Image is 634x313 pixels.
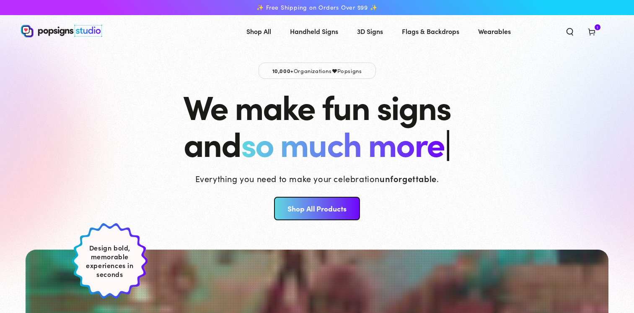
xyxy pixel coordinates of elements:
a: Shop All [240,20,277,42]
p: Everything you need to make your celebration . [195,172,439,184]
a: Handheld Signs [284,20,344,42]
a: 3D Signs [351,20,389,42]
span: Flags & Backdrops [402,25,459,37]
span: 1 [597,24,598,30]
span: ✨ Free Shipping on Orders Over $99 ✨ [256,4,377,11]
span: | [444,119,450,166]
a: Shop All Products [274,197,360,220]
img: Popsigns Studio [21,25,102,37]
span: 3D Signs [357,25,383,37]
span: Shop All [246,25,271,37]
span: Handheld Signs [290,25,338,37]
span: 10,000+ [272,67,294,74]
a: Wearables [472,20,517,42]
strong: unforgettable [380,172,437,184]
h1: We make fun signs and [183,87,450,161]
span: Wearables [478,25,511,37]
p: Organizations Popsigns [259,63,376,79]
a: Flags & Backdrops [396,20,466,42]
span: so much more [241,119,444,166]
summary: Search our site [559,22,581,40]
